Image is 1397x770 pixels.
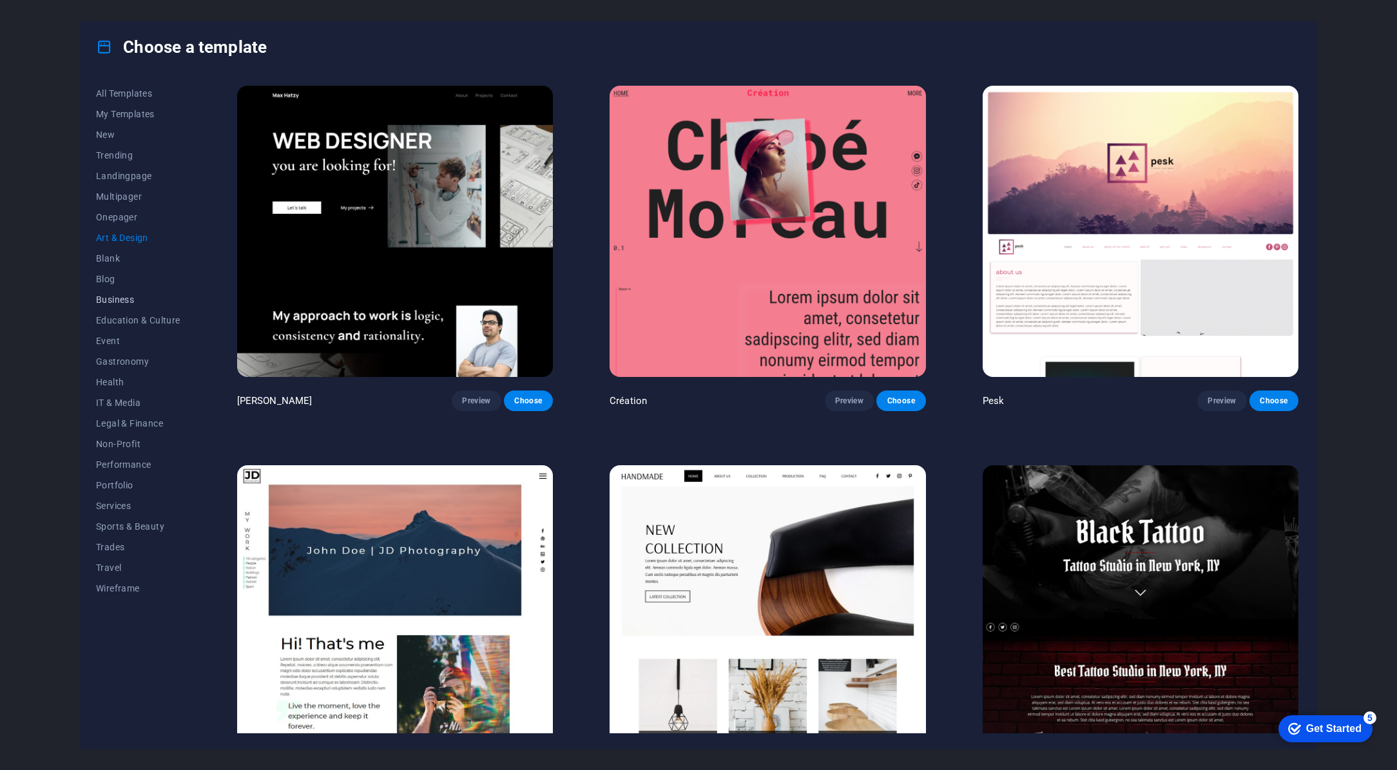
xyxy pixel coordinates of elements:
[983,394,1005,407] p: Pesk
[96,310,180,331] button: Education & Culture
[825,390,874,411] button: Preview
[96,480,180,490] span: Portfolio
[96,130,180,140] span: New
[96,454,180,475] button: Performance
[96,315,180,325] span: Education & Culture
[1260,396,1288,406] span: Choose
[96,521,180,532] span: Sports & Beauty
[96,356,180,367] span: Gastronomy
[96,392,180,413] button: IT & Media
[96,191,180,202] span: Multipager
[10,6,104,34] div: Get Started 5 items remaining, 0% complete
[96,516,180,537] button: Sports & Beauty
[887,396,915,406] span: Choose
[96,150,180,160] span: Trending
[237,86,553,377] img: Max Hatzy
[1208,396,1236,406] span: Preview
[96,124,180,145] button: New
[96,501,180,511] span: Services
[96,331,180,351] button: Event
[96,398,180,408] span: IT & Media
[96,233,180,243] span: Art & Design
[96,171,180,181] span: Landingpage
[96,248,180,269] button: Blank
[1249,390,1298,411] button: Choose
[96,227,180,248] button: Art & Design
[876,390,925,411] button: Choose
[95,3,108,15] div: 5
[96,557,180,578] button: Travel
[452,390,501,411] button: Preview
[96,475,180,496] button: Portfolio
[983,465,1298,756] img: Black Tattoo
[96,274,180,284] span: Blog
[610,394,647,407] p: Création
[96,439,180,449] span: Non-Profit
[96,88,180,99] span: All Templates
[96,583,180,593] span: Wireframe
[96,372,180,392] button: Health
[96,212,180,222] span: Onepager
[610,86,925,377] img: Création
[96,289,180,310] button: Business
[96,496,180,516] button: Services
[96,418,180,428] span: Legal & Finance
[514,396,543,406] span: Choose
[96,294,180,305] span: Business
[96,413,180,434] button: Legal & Finance
[96,207,180,227] button: Onepager
[96,563,180,573] span: Travel
[96,336,180,346] span: Event
[96,37,267,57] h4: Choose a template
[1197,390,1246,411] button: Preview
[38,14,93,26] div: Get Started
[237,465,553,756] img: JD Photography
[96,83,180,104] button: All Templates
[96,145,180,166] button: Trending
[96,109,180,119] span: My Templates
[983,86,1298,377] img: Pesk
[96,434,180,454] button: Non-Profit
[96,542,180,552] span: Trades
[96,253,180,264] span: Blank
[504,390,553,411] button: Choose
[96,186,180,207] button: Multipager
[96,351,180,372] button: Gastronomy
[237,394,313,407] p: [PERSON_NAME]
[96,537,180,557] button: Trades
[96,377,180,387] span: Health
[462,396,490,406] span: Preview
[96,459,180,470] span: Performance
[96,166,180,186] button: Landingpage
[610,465,925,756] img: Handmade
[835,396,863,406] span: Preview
[96,269,180,289] button: Blog
[96,104,180,124] button: My Templates
[96,578,180,599] button: Wireframe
